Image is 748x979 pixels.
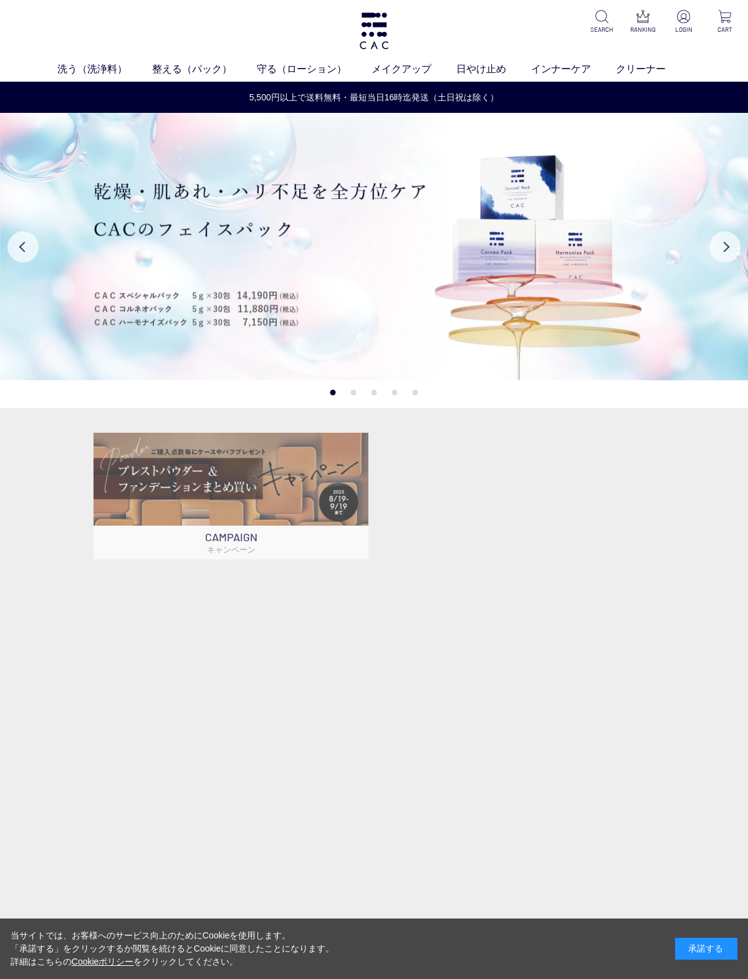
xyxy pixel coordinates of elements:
[709,231,741,263] button: Next
[372,390,377,395] button: 3 of 5
[456,62,531,77] a: 日やけ止め
[372,62,456,77] a: メイクアップ
[1,91,747,104] a: 5,500円以上で送料無料・最短当日16時迄発送（土日祝は除く）
[392,390,398,395] button: 4 of 5
[630,25,656,34] p: RANKING
[588,10,615,34] a: SEARCH
[380,433,654,560] a: パックキャンペーン2+1 パックキャンペーン2+1 CAMPAIGNキャンペーン
[330,390,336,395] button: 1 of 5
[675,938,737,960] div: 承諾する
[712,10,738,34] a: CART
[351,390,357,395] button: 2 of 5
[93,526,368,559] p: CAMPAIGN
[616,62,691,77] a: クリーナー
[11,929,335,968] div: 当サイトでは、お客様へのサービス向上のためにCookieを使用します。 「承諾する」をクリックするか閲覧を続けるとCookieに同意したことになります。 詳細はこちらの をクリックしてください。
[531,62,616,77] a: インナーケア
[671,10,697,34] a: LOGIN
[413,390,418,395] button: 5 of 5
[93,433,368,526] img: ベースメイクキャンペーン
[712,25,738,34] p: CART
[493,544,542,554] span: キャンペーン
[257,62,372,77] a: 守る（ローション）
[588,25,615,34] p: SEARCH
[380,433,654,526] img: パックキャンペーン2+1
[207,544,256,554] span: キャンペーン
[152,62,257,77] a: 整える（パック）
[93,433,368,560] a: ベースメイクキャンペーン ベースメイクキャンペーン CAMPAIGNキャンペーン
[57,62,152,77] a: 洗う（洗浄料）
[7,231,39,263] button: Previous
[380,526,654,559] p: CAMPAIGN
[630,10,656,34] a: RANKING
[358,12,390,49] img: logo
[72,957,134,967] a: Cookieポリシー
[671,25,697,34] p: LOGIN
